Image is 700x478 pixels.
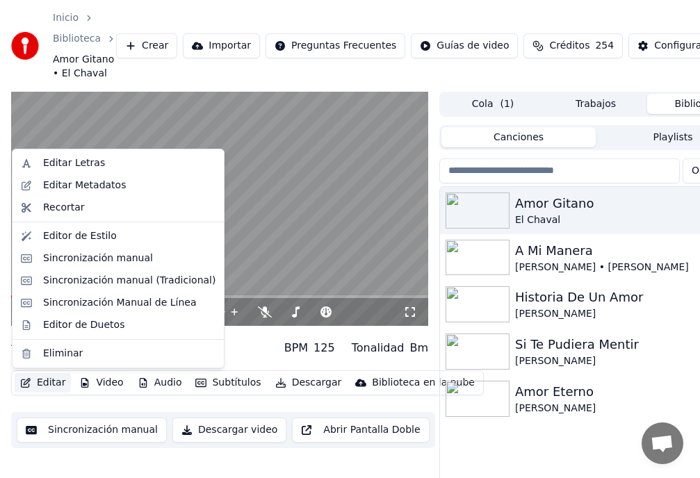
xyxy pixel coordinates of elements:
[17,418,167,443] button: Sincronización manual
[43,229,117,243] div: Editor de Estilo
[172,418,286,443] button: Descargar video
[43,179,126,192] div: Editar Metadatos
[190,373,266,393] button: Subtítulos
[372,376,475,390] div: Biblioteca en la nube
[544,94,647,114] button: Trabajos
[53,11,116,81] nav: breadcrumb
[270,373,348,393] button: Descargar
[53,32,101,46] a: Biblioteca
[43,296,197,310] div: Sincronización Manual de Línea
[183,33,260,58] button: Importar
[53,53,116,81] span: Amor Gitano • El Chaval
[43,347,83,361] div: Eliminar
[116,33,177,58] button: Crear
[500,97,514,111] span: ( 1 )
[409,340,428,356] div: Bm
[43,252,153,265] div: Sincronización manual
[441,94,544,114] button: Cola
[43,156,105,170] div: Editar Letras
[523,33,623,58] button: Créditos254
[441,127,596,147] button: Canciones
[549,39,589,53] span: Créditos
[53,11,79,25] a: Inicio
[411,33,518,58] button: Guías de video
[11,331,99,351] div: Amor Gitano
[43,318,124,332] div: Editor de Duetos
[292,418,429,443] button: Abrir Pantalla Doble
[15,373,71,393] button: Editar
[595,39,614,53] span: 254
[11,32,39,60] img: youka
[352,340,405,356] div: Tonalidad
[266,33,405,58] button: Preguntas Frecuentes
[43,274,215,288] div: Sincronización manual (Tradicional)
[11,351,99,365] div: El Chaval
[314,340,335,356] div: 125
[43,201,85,215] div: Recortar
[642,422,683,464] a: Open chat
[284,340,308,356] div: BPM
[74,373,129,393] button: Video
[132,373,188,393] button: Audio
